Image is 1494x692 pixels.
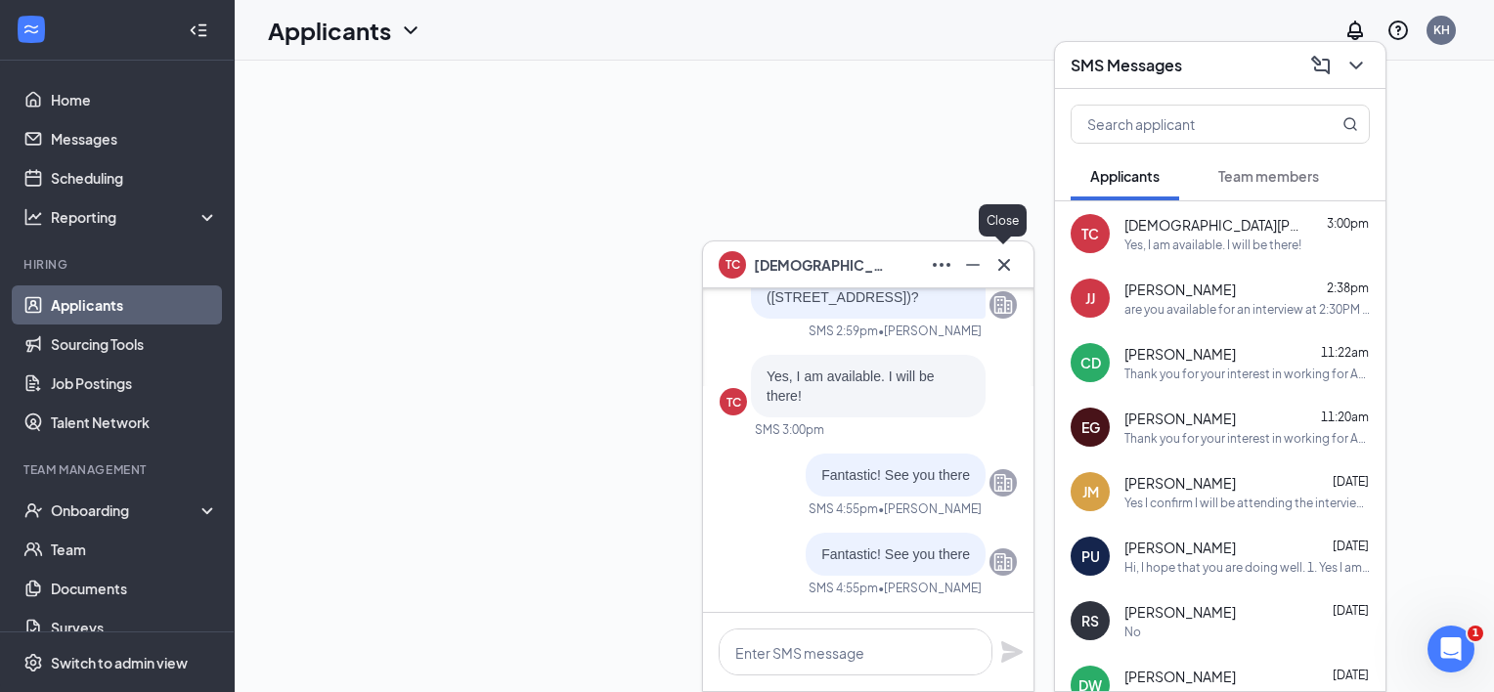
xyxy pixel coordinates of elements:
[1468,626,1483,641] span: 1
[809,323,878,339] div: SMS 2:59pm
[1072,106,1303,143] input: Search applicant
[930,253,953,277] svg: Ellipses
[51,569,218,608] a: Documents
[51,207,219,227] div: Reporting
[51,158,218,197] a: Scheduling
[1333,603,1369,618] span: [DATE]
[1303,50,1335,81] button: ComposeMessage
[809,580,878,596] div: SMS 4:55pm
[979,204,1027,237] div: Close
[1081,611,1099,630] div: RS
[991,293,1015,317] svg: Company
[1071,55,1182,76] h3: SMS Messages
[1327,281,1369,295] span: 2:38pm
[51,500,219,520] div: Onboarding
[23,256,214,273] div: Hiring
[51,80,218,119] a: Home
[1327,216,1369,231] span: 3:00pm
[1082,482,1099,501] div: JM
[1309,54,1333,77] svg: ComposeMessage
[1124,602,1236,622] span: [PERSON_NAME]
[1333,668,1369,682] span: [DATE]
[1085,288,1095,308] div: JJ
[1124,301,1370,318] div: are you available for an interview at 2:30PM [DATE] ([DATE]) at our [GEOGRAPHIC_DATA] location ([...
[1333,539,1369,553] span: [DATE]
[1433,22,1450,38] div: KH
[1218,167,1319,185] span: Team members
[1124,280,1236,299] span: [PERSON_NAME]
[51,285,218,324] a: Applicants
[992,253,1016,277] svg: Cross
[809,500,878,517] div: SMS 4:55pm
[51,403,218,442] a: Talent Network
[1090,167,1160,185] span: Applicants
[1321,345,1369,360] span: 11:22am
[1124,215,1300,235] span: [DEMOGRAPHIC_DATA][PERSON_NAME]
[22,20,41,39] svg: WorkstreamLogo
[767,368,934,404] span: Yes, I am available. I will be there!
[51,364,218,403] a: Job Postings
[1081,224,1099,243] div: TC
[51,653,188,672] div: Switch to admin view
[726,394,741,411] div: TC
[51,119,218,158] a: Messages
[878,580,982,596] span: • [PERSON_NAME]
[23,461,214,478] div: Team Management
[987,249,1018,281] button: Cross
[1124,237,1301,253] div: Yes, I am available. I will be there!
[1124,495,1370,511] div: Yes I confirm I will be attending the interview [DATE] at 6:30pm.
[51,324,218,364] a: Sourcing Tools
[1333,474,1369,489] span: [DATE]
[755,421,824,438] div: SMS 3:00pm
[1343,19,1367,42] svg: Notifications
[878,323,982,339] span: • [PERSON_NAME]
[1124,473,1236,493] span: [PERSON_NAME]
[924,249,955,281] button: Ellipses
[1124,624,1141,640] div: No
[1339,50,1370,81] button: ChevronDown
[1124,667,1236,686] span: [PERSON_NAME]
[991,550,1015,574] svg: Company
[991,471,1015,495] svg: Company
[23,500,43,520] svg: UserCheck
[1124,344,1236,364] span: [PERSON_NAME]
[268,14,391,47] h1: Applicants
[1000,640,1024,664] svg: Plane
[754,254,891,276] span: [DEMOGRAPHIC_DATA] [PERSON_NAME]
[955,249,987,281] button: Minimize
[23,653,43,672] svg: Settings
[1124,409,1236,428] span: [PERSON_NAME]
[399,19,422,42] svg: ChevronDown
[821,546,970,562] span: Fantastic! See you there
[51,530,218,569] a: Team
[961,253,985,277] svg: Minimize
[1081,546,1100,566] div: PU
[1124,559,1370,576] div: Hi, I hope that you are doing well. 1. Yes I am. I have a [DEMOGRAPHIC_DATA]. 2.Yes I am 3.Never ...
[189,21,208,40] svg: Collapse
[1124,538,1236,557] span: [PERSON_NAME]
[1344,54,1368,77] svg: ChevronDown
[878,500,982,517] span: • [PERSON_NAME]
[1124,430,1370,447] div: Thank you for your interest in working for A&W. This job is particularly for our location in [STR...
[1081,417,1100,437] div: EG
[1342,116,1358,132] svg: MagnifyingGlass
[821,467,970,483] span: Fantastic! See you there
[1428,626,1474,672] iframe: Intercom live chat
[51,608,218,647] a: Surveys
[1124,366,1370,382] div: Thank you for your interest in working for A&W. This job is particularly for our location in [STR...
[1321,410,1369,424] span: 11:20am
[1386,19,1410,42] svg: QuestionInfo
[1080,353,1101,372] div: CD
[23,207,43,227] svg: Analysis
